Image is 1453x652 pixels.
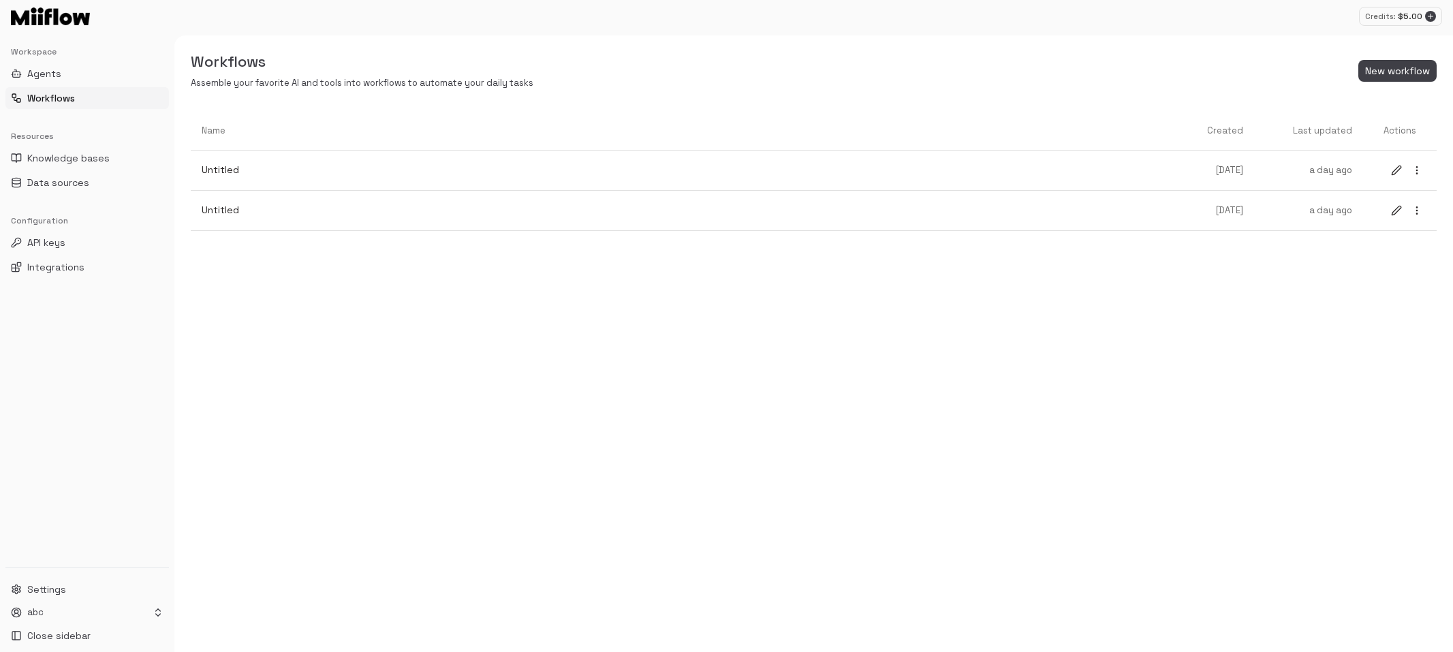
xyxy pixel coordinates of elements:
[1186,193,1254,228] a: [DATE]
[27,236,65,249] span: API keys
[27,606,44,619] p: abc
[5,232,169,253] button: API keys
[169,35,180,652] button: Toggle Sidebar
[27,151,110,165] span: Knowledge bases
[1388,161,1405,179] button: edit
[5,63,169,84] button: Agents
[1365,11,1395,22] p: Credits:
[27,176,89,189] span: Data sources
[1408,202,1426,219] button: more
[1254,193,1363,228] a: a day ago
[27,583,66,596] span: Settings
[27,260,84,274] span: Integrations
[5,172,169,193] button: Data sources
[1197,204,1243,217] p: [DATE]
[5,125,169,147] div: Resources
[27,67,61,80] span: Agents
[5,578,169,600] button: Settings
[1265,164,1352,177] p: a day ago
[1425,11,1436,22] button: Add credits
[191,152,1186,188] a: Untitled
[27,629,91,642] span: Close sidebar
[27,91,75,105] span: Workflows
[5,87,169,109] button: Workflows
[1186,153,1254,188] a: [DATE]
[191,52,533,72] h5: Workflows
[5,625,169,647] button: Close sidebar
[202,203,1175,217] p: Untitled
[1254,153,1363,188] a: a day ago
[5,147,169,169] button: Knowledge bases
[5,603,169,622] button: abc
[1265,204,1352,217] p: a day ago
[1186,112,1254,151] th: Created
[1377,151,1437,190] a: editmore
[191,112,1186,151] th: Name
[1388,202,1405,219] button: edit
[191,77,533,90] p: Assemble your favorite AI and tools into workflows to automate your daily tasks
[11,7,90,25] img: Logo
[1197,164,1243,177] p: [DATE]
[5,210,169,232] div: Configuration
[1398,10,1422,22] p: $ 5.00
[5,41,169,63] div: Workspace
[1377,191,1437,230] a: editmore
[1363,112,1437,151] th: Actions
[191,192,1186,228] a: Untitled
[1254,112,1363,151] th: Last updated
[5,256,169,278] button: Integrations
[1408,161,1426,179] button: more
[202,163,1175,177] p: Untitled
[1358,60,1437,82] button: New workflow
